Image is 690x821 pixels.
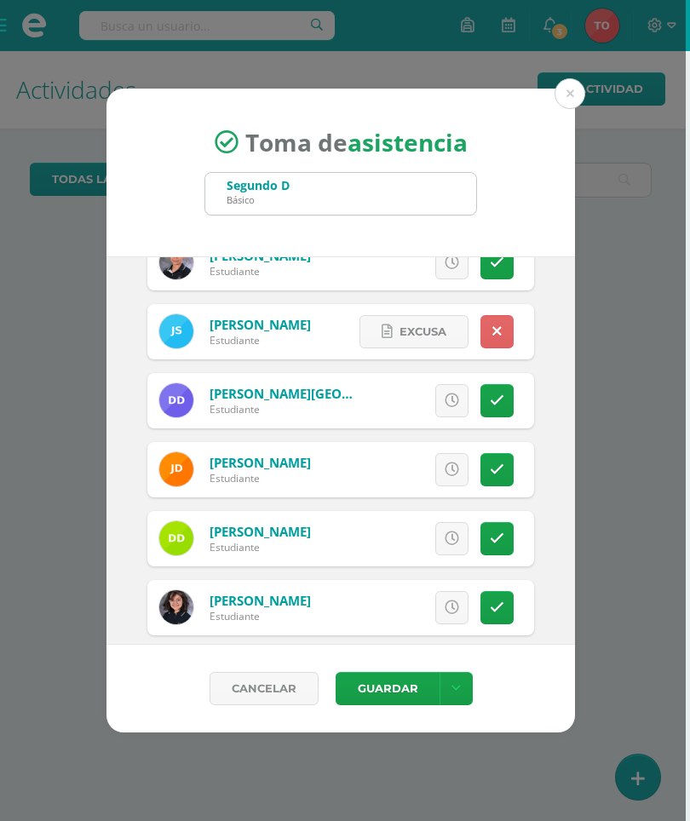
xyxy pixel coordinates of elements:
[348,126,468,158] strong: asistencia
[210,316,311,333] a: [PERSON_NAME]
[210,523,311,540] a: [PERSON_NAME]
[210,592,311,609] a: [PERSON_NAME]
[159,314,193,348] img: 66196186f2427ea78933e7371ff418fb.png
[210,672,319,705] a: Cancelar
[359,315,469,348] a: Excusa
[205,173,476,215] input: Busca un grado o sección aquí...
[159,521,193,555] img: 989e4678119548cd8195110f80ca477a.png
[210,471,311,485] div: Estudiante
[210,402,359,416] div: Estudiante
[159,245,193,279] img: f4f026375e2ea44bf28a2ce024c3a806.png
[227,193,290,206] div: Básico
[400,316,446,347] span: Excusa
[159,452,193,486] img: cb806a42dea6b8c3e408754b9e46e1ef.png
[210,333,311,347] div: Estudiante
[336,672,440,705] button: Guardar
[159,590,193,624] img: 18fe6ace18fa0afcec450cb340c095e0.png
[210,264,311,278] div: Estudiante
[159,383,193,417] img: 98bfd40fc443a197649b766daff984d5.png
[210,454,311,471] a: [PERSON_NAME]
[555,78,585,109] button: Close (Esc)
[227,177,290,193] div: Segundo D
[210,385,441,402] a: [PERSON_NAME][GEOGRAPHIC_DATA]
[210,540,311,554] div: Estudiante
[210,609,311,623] div: Estudiante
[245,126,468,158] span: Toma de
